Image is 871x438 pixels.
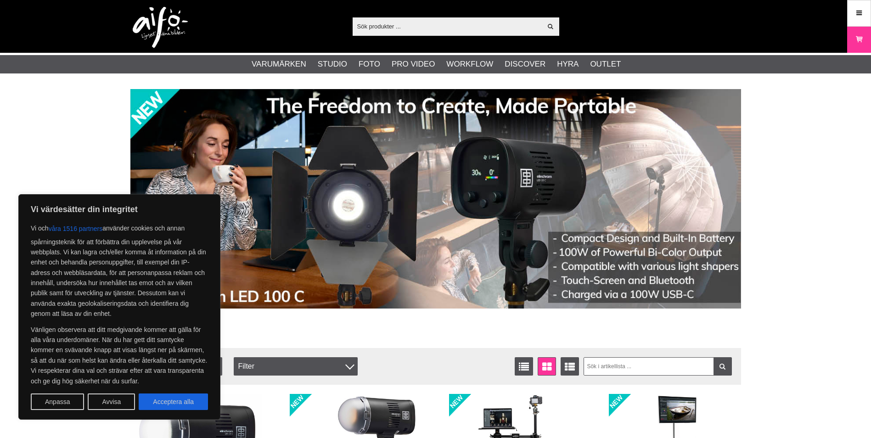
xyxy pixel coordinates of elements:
a: Utökad listvisning [561,357,579,376]
button: Acceptera alla [139,393,208,410]
a: Hyra [557,58,579,70]
p: Vi värdesätter din integritet [31,204,208,215]
input: Sök produkter ... [353,19,542,33]
a: Discover [505,58,545,70]
div: Vi värdesätter din integritet [18,194,220,420]
a: Filtrera [714,357,732,376]
img: Annons:002 banner-elin-led100c11390x.jpg [130,89,741,309]
input: Sök i artikellista ... [584,357,732,376]
a: Fönstervisning [538,357,556,376]
a: Outlet [590,58,621,70]
button: Anpassa [31,393,84,410]
a: Studio [318,58,347,70]
p: Vänligen observera att ditt medgivande kommer att gälla för alla våra underdomäner. När du har ge... [31,325,208,386]
button: våra 1516 partners [49,220,103,237]
p: Vi och använder cookies och annan spårningsteknik för att förbättra din upplevelse på vår webbpla... [31,220,208,319]
div: Filter [234,357,358,376]
a: Foto [359,58,380,70]
a: Listvisning [515,357,533,376]
a: Varumärken [252,58,306,70]
a: Workflow [446,58,493,70]
a: Pro Video [392,58,435,70]
img: logo.png [133,7,188,48]
button: Avvisa [88,393,135,410]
